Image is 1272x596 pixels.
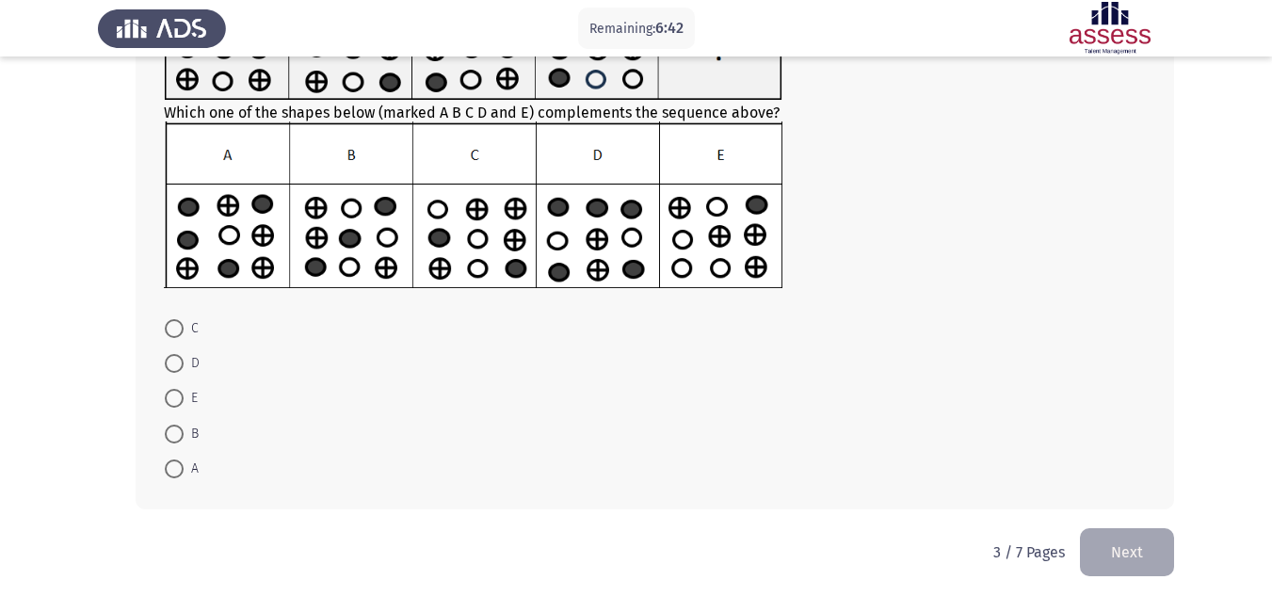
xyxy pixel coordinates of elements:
[1080,528,1174,576] button: load next page
[655,19,684,37] span: 6:42
[184,317,199,340] span: C
[1046,2,1174,55] img: Assessment logo of Assessment En (Focus & 16PD)
[184,423,199,445] span: B
[184,387,198,410] span: E
[164,121,782,289] img: UkFYYV8xMDBfQi5wbmcxNjkxMzgzNTQ3MjI2.png
[184,458,199,480] span: A
[184,352,200,375] span: D
[589,17,684,40] p: Remaining:
[98,2,226,55] img: Assess Talent Management logo
[993,543,1065,561] p: 3 / 7 Pages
